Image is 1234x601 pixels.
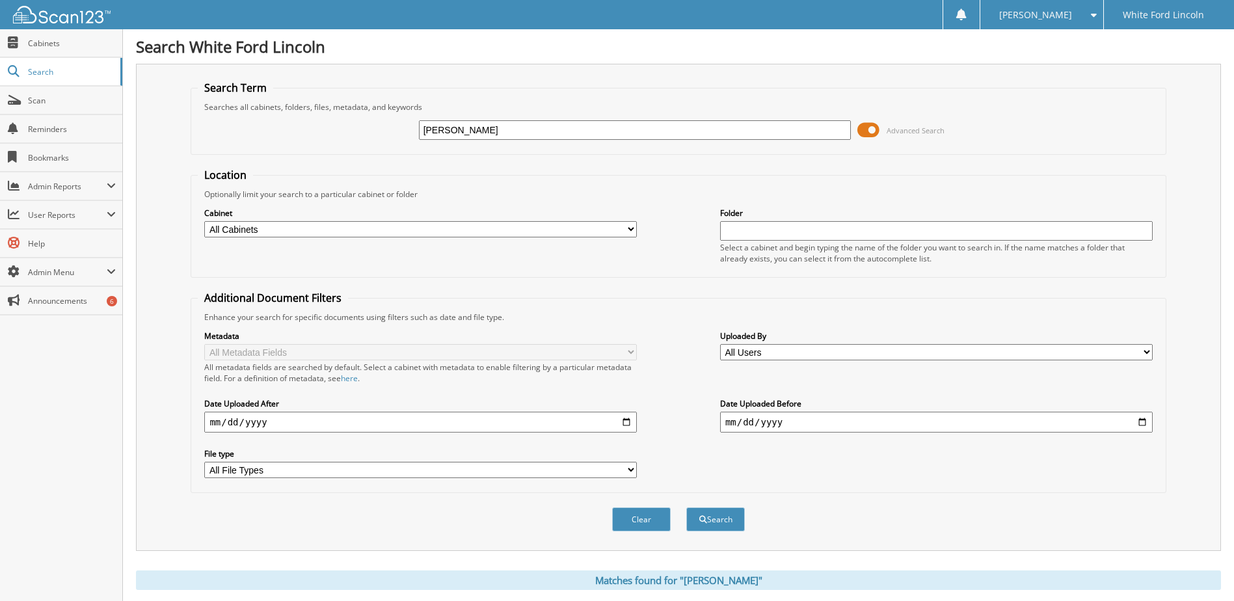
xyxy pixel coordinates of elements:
h1: Search White Ford Lincoln [136,36,1221,57]
legend: Location [198,168,253,182]
div: Matches found for "[PERSON_NAME]" [136,570,1221,590]
div: All metadata fields are searched by default. Select a cabinet with metadata to enable filtering b... [204,362,637,384]
span: Cabinets [28,38,116,49]
legend: Additional Document Filters [198,291,348,305]
div: Enhance your search for specific documents using filters such as date and file type. [198,312,1159,323]
span: [PERSON_NAME] [999,11,1072,19]
button: Search [686,507,745,531]
label: Date Uploaded After [204,398,637,409]
legend: Search Term [198,81,273,95]
label: Cabinet [204,207,637,219]
span: Help [28,238,116,249]
span: White Ford Lincoln [1123,11,1204,19]
span: Advanced Search [887,126,945,135]
div: Select a cabinet and begin typing the name of the folder you want to search in. If the name match... [720,242,1153,264]
span: Admin Menu [28,267,107,278]
span: Scan [28,95,116,106]
img: scan123-logo-white.svg [13,6,111,23]
div: 6 [107,296,117,306]
a: here [341,373,358,384]
div: Searches all cabinets, folders, files, metadata, and keywords [198,101,1159,113]
label: Uploaded By [720,330,1153,341]
div: Optionally limit your search to a particular cabinet or folder [198,189,1159,200]
button: Clear [612,507,671,531]
span: Bookmarks [28,152,116,163]
input: start [204,412,637,433]
label: Folder [720,207,1153,219]
span: Announcements [28,295,116,306]
span: Search [28,66,114,77]
span: Admin Reports [28,181,107,192]
label: Date Uploaded Before [720,398,1153,409]
label: Metadata [204,330,637,341]
input: end [720,412,1153,433]
span: User Reports [28,209,107,220]
span: Reminders [28,124,116,135]
label: File type [204,448,637,459]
